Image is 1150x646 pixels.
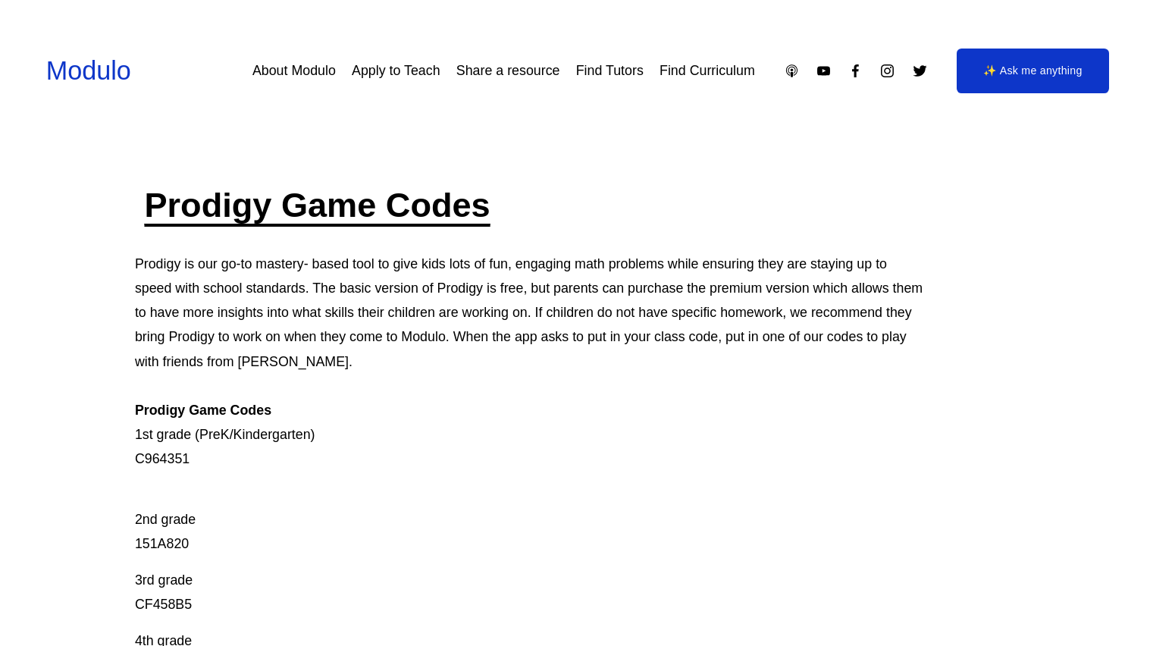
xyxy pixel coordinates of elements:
[456,58,560,85] a: Share a resource
[879,63,895,79] a: Instagram
[848,63,863,79] a: Facebook
[135,568,926,616] p: 3rd grade CF458B5
[144,186,490,224] a: Prodigy Game Codes
[784,63,800,79] a: Apple Podcasts
[135,403,271,418] strong: Prodigy Game Codes
[135,483,926,556] p: 2nd grade 151A820
[352,58,440,85] a: Apply to Teach
[912,63,928,79] a: Twitter
[957,49,1110,94] a: ✨ Ask me anything
[816,63,832,79] a: YouTube
[252,58,336,85] a: About Modulo
[576,58,644,85] a: Find Tutors
[135,252,926,471] p: Prodigy is our go-to mastery- based tool to give kids lots of fun, engaging math problems while e...
[46,56,131,85] a: Modulo
[660,58,755,85] a: Find Curriculum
